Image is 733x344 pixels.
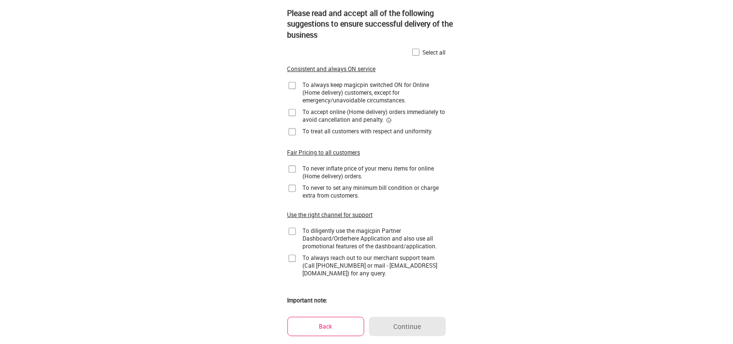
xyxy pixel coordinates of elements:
img: informationCircleBlack.2195f373.svg [386,117,392,123]
img: home-delivery-unchecked-checkbox-icon.f10e6f61.svg [287,108,297,117]
div: Consistent and always ON service [287,65,376,73]
div: To diligently use the magicpin Partner Dashboard/Orderhere Application and also use all promotion... [303,227,446,250]
img: home-delivery-unchecked-checkbox-icon.f10e6f61.svg [287,81,297,90]
img: home-delivery-unchecked-checkbox-icon.f10e6f61.svg [287,254,297,263]
div: To never to set any minimum bill condition or charge extra from customers. [303,184,446,199]
div: To never inflate price of your menu items for online (Home delivery) orders. [303,164,446,180]
div: Fair Pricing to all customers [287,148,360,157]
img: home-delivery-unchecked-checkbox-icon.f10e6f61.svg [411,47,421,57]
div: To treat all customers with respect and uniformity. [303,127,433,135]
div: To accept online (Home delivery) orders immediately to avoid cancellation and penalty. [303,108,446,123]
img: home-delivery-unchecked-checkbox-icon.f10e6f61.svg [287,184,297,193]
img: home-delivery-unchecked-checkbox-icon.f10e6f61.svg [287,127,297,137]
div: Select all [423,48,446,56]
div: To always keep magicpin switched ON for Online (Home delivery) customers, except for emergency/un... [303,81,446,104]
img: home-delivery-unchecked-checkbox-icon.f10e6f61.svg [287,227,297,236]
div: Use the right channel for support [287,211,373,219]
button: Back [287,317,365,336]
button: Continue [369,317,446,336]
img: home-delivery-unchecked-checkbox-icon.f10e6f61.svg [287,164,297,174]
div: To always reach out to our merchant support team (Call [PHONE_NUMBER] or mail - [EMAIL_ADDRESS][D... [303,254,446,277]
div: Important note: [287,296,328,304]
